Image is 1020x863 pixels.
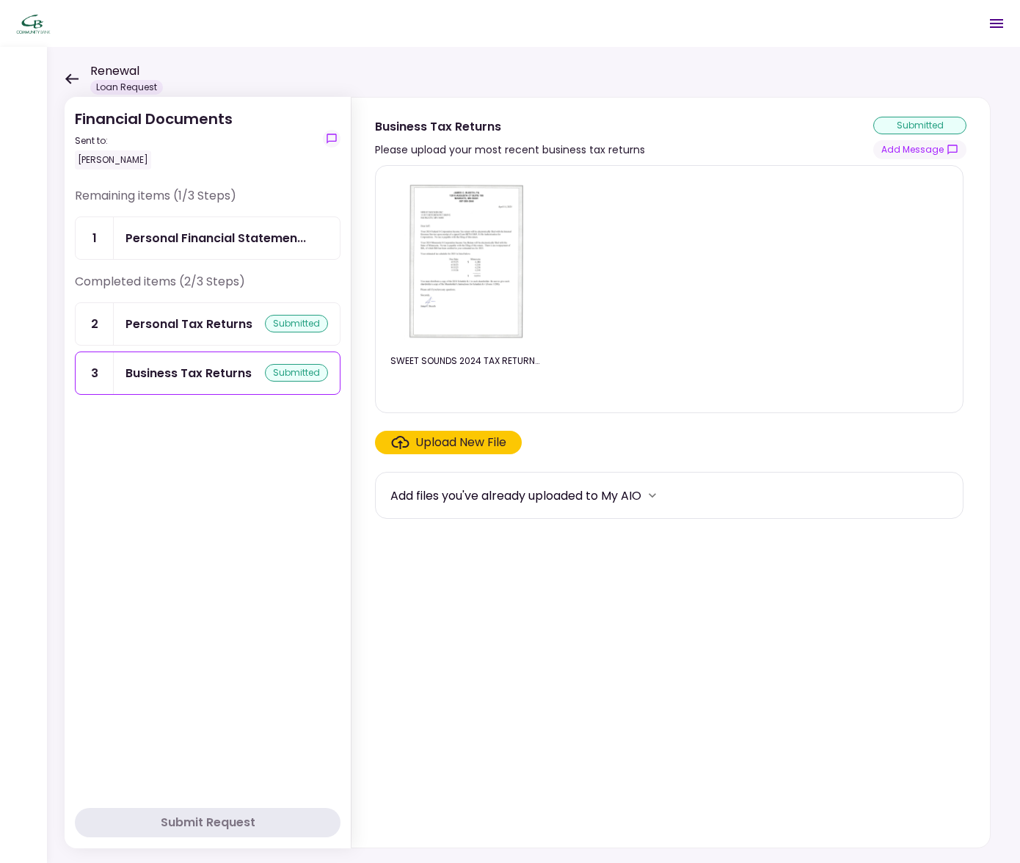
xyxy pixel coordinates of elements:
[390,487,641,505] div: Add files you've already uploaded to My AIO
[75,150,151,170] div: [PERSON_NAME]
[641,484,663,506] button: more
[15,12,51,34] img: Partner icon
[90,62,163,80] h1: Renewal
[76,303,114,345] div: 2
[75,352,340,395] a: 3Business Tax Returnssubmitted
[323,130,340,148] button: show-messages
[125,229,306,247] div: Personal Financial Statement
[979,6,1014,41] button: Open menu
[75,108,233,170] div: Financial Documents
[75,808,340,837] button: Submit Request
[90,80,163,95] div: Loan Request
[125,364,252,382] div: Business Tax Returns
[375,117,645,136] div: Business Tax Returns
[76,352,114,394] div: 3
[125,315,252,333] div: Personal Tax Returns
[265,315,328,332] div: submitted
[873,117,966,134] div: submitted
[390,354,544,368] div: SWEET SOUNDS 2024 TAX RETURNS.pdf
[265,364,328,382] div: submitted
[75,187,340,216] div: Remaining items (1/3 Steps)
[75,302,340,346] a: 2Personal Tax Returnssubmitted
[161,814,255,831] div: Submit Request
[375,431,522,454] span: Click here to upload the required document
[351,97,991,848] div: Business Tax ReturnsPlease upload your most recent business tax returnssubmittedshow-messagesSWEE...
[375,141,645,159] div: Please upload your most recent business tax returns
[873,140,966,159] button: show-messages
[415,434,506,451] div: Upload New File
[76,217,114,259] div: 1
[75,273,340,302] div: Completed items (2/3 Steps)
[75,216,340,260] a: 1Personal Financial Statement
[75,134,233,148] div: Sent to:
